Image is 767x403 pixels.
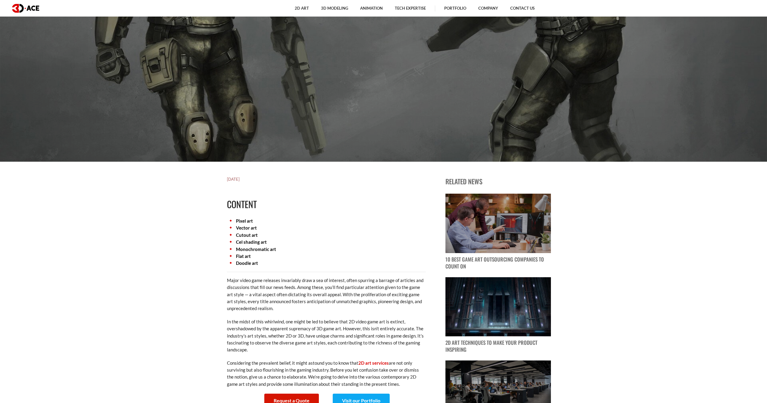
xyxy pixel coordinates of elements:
a: Pixel art [236,218,253,224]
p: Considering the prevalent belief, it might astound you to know that are not only surviving but al... [227,360,426,388]
p: 2D Art Techniques to Make Your Product Inspiring [445,339,551,353]
a: Cel shading art [236,239,267,245]
h2: Content [227,197,426,211]
h5: [DATE] [227,176,426,182]
a: Monochromatic art [236,246,276,252]
img: blog post image [445,194,551,253]
a: Doodle art [236,260,258,266]
p: 10 Best Game Art Outsourcing Companies to Count On [445,256,551,270]
a: blog post image 10 Best Game Art Outsourcing Companies to Count On [445,194,551,270]
a: Cutout art [236,232,258,238]
p: Related news [445,176,551,186]
p: In the midst of this whirlwind, one might be led to believe that 2D video game art is extinct, ov... [227,318,426,354]
a: Vector art [236,225,257,230]
p: Major video game releases invariably draw a sea of interest, often spurring a barrage of articles... [227,277,426,312]
a: Flat art [236,253,251,259]
img: logo dark [12,4,39,13]
a: blog post image 2D Art Techniques to Make Your Product Inspiring [445,277,551,354]
img: blog post image [445,277,551,337]
a: 2D art services [358,360,389,366]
